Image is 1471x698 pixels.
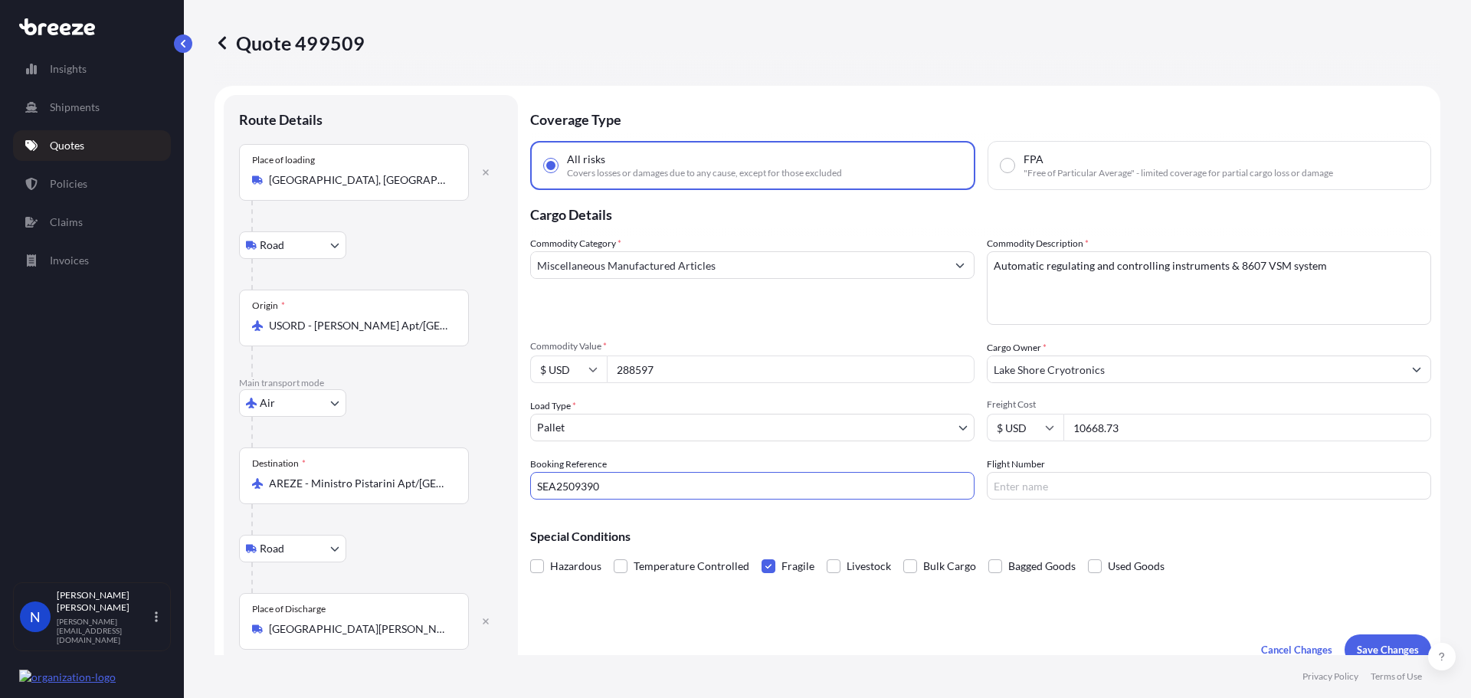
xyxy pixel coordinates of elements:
[567,167,842,179] span: Covers losses or damages due to any cause, except for those excluded
[260,238,284,253] span: Road
[50,61,87,77] p: Insights
[1345,634,1431,665] button: Save Changes
[567,152,605,167] span: All risks
[987,472,1431,500] input: Enter name
[530,340,975,352] span: Commodity Value
[1108,555,1165,578] span: Used Goods
[530,95,1431,141] p: Coverage Type
[1403,356,1430,383] button: Show suggestions
[530,414,975,441] button: Pallet
[987,398,1431,411] span: Freight Cost
[239,377,503,389] p: Main transport mode
[987,236,1089,251] label: Commodity Description
[1302,670,1358,683] a: Privacy Policy
[13,169,171,199] a: Policies
[30,609,41,624] span: N
[19,670,116,685] img: organization-logo
[781,555,814,578] span: Fragile
[13,92,171,123] a: Shipments
[252,154,315,166] div: Place of loading
[1371,670,1422,683] a: Terms of Use
[269,172,450,188] input: Place of loading
[239,389,346,417] button: Select transport
[50,215,83,230] p: Claims
[50,138,84,153] p: Quotes
[269,621,450,637] input: Place of Discharge
[57,589,152,614] p: [PERSON_NAME] [PERSON_NAME]
[1024,167,1333,179] span: "Free of Particular Average" - limited coverage for partial cargo loss or damage
[634,555,749,578] span: Temperature Controlled
[1261,642,1332,657] p: Cancel Changes
[252,603,326,615] div: Place of Discharge
[13,54,171,84] a: Insights
[987,251,1431,325] textarea: Automatic regulating and controlling instruments & 8607 VSM system
[252,300,285,312] div: Origin
[531,251,946,279] input: Select a commodity type
[544,159,558,172] input: All risksCovers losses or damages due to any cause, except for those excluded
[260,395,275,411] span: Air
[537,420,565,435] span: Pallet
[239,110,323,129] p: Route Details
[13,245,171,276] a: Invoices
[269,318,450,333] input: Origin
[987,340,1047,356] label: Cargo Owner
[252,457,306,470] div: Destination
[530,457,607,472] label: Booking Reference
[13,130,171,161] a: Quotes
[1024,152,1043,167] span: FPA
[239,535,346,562] button: Select transport
[1249,634,1345,665] button: Cancel Changes
[215,31,365,55] p: Quote 499509
[50,253,89,268] p: Invoices
[987,457,1045,472] label: Flight Number
[1001,159,1014,172] input: FPA"Free of Particular Average" - limited coverage for partial cargo loss or damage
[1063,414,1431,441] input: Enter amount
[50,176,87,192] p: Policies
[946,251,974,279] button: Show suggestions
[269,476,450,491] input: Destination
[260,541,284,556] span: Road
[530,190,1431,236] p: Cargo Details
[530,398,576,414] span: Load Type
[988,356,1403,383] input: Full name
[13,207,171,238] a: Claims
[57,617,152,644] p: [PERSON_NAME][EMAIL_ADDRESS][DOMAIN_NAME]
[530,236,621,251] label: Commodity Category
[530,472,975,500] input: Your internal reference
[1357,642,1419,657] p: Save Changes
[607,356,975,383] input: Type amount
[530,530,1431,542] p: Special Conditions
[550,555,601,578] span: Hazardous
[847,555,891,578] span: Livestock
[1008,555,1076,578] span: Bagged Goods
[923,555,976,578] span: Bulk Cargo
[239,231,346,259] button: Select transport
[50,100,100,115] p: Shipments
